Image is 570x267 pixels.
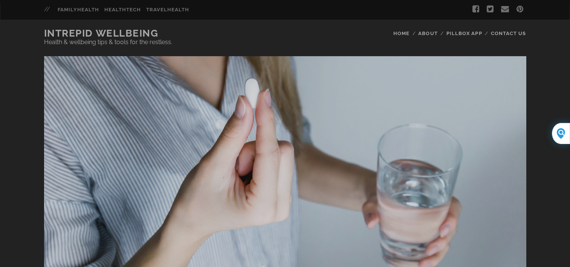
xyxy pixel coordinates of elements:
a: Pillbox App [446,29,482,38]
i: facebook [472,5,479,13]
a: About [418,29,437,38]
a: familyhealth [58,5,99,14]
a: Intrepid Wellbeing [44,28,159,39]
a: travelhealth [146,5,189,14]
i: email [501,5,509,13]
a: Contact Us [491,29,526,38]
a: healthtech [104,5,141,14]
a: Home [393,29,410,38]
i: twitter [487,5,494,13]
i: pinterest [517,5,523,13]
